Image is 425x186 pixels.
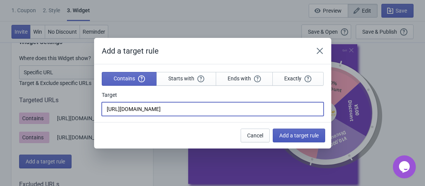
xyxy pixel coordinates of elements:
iframe: chat widget [393,155,417,178]
span: Add a target rule [279,132,319,139]
button: Contains [102,72,157,86]
h2: Add a target rule [102,46,305,56]
span: Exactly [284,75,311,82]
span: Contains [114,75,145,82]
span: Cancel [247,132,263,139]
button: Starts with [156,72,216,86]
button: Exactly [272,72,323,86]
button: Add a target rule [273,129,325,142]
button: Close [313,44,327,58]
span: Starts with [168,75,204,82]
button: Cancel [241,129,270,142]
label: Target [102,91,117,99]
span: Ends with [228,75,261,82]
button: Ends with [216,72,273,86]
